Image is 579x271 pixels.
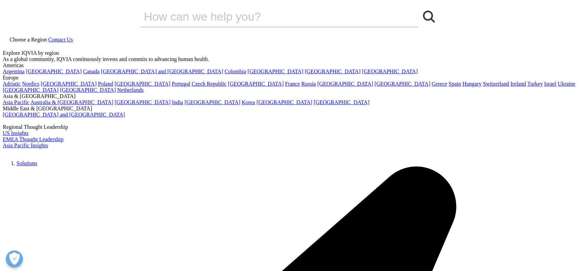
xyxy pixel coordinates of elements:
a: Colombia [224,69,246,74]
a: Ukraine [558,81,576,87]
a: [GEOGRAPHIC_DATA] [317,81,373,87]
a: Netherlands [117,87,143,93]
div: Asia & [GEOGRAPHIC_DATA] [3,93,576,99]
a: [GEOGRAPHIC_DATA] [305,69,361,74]
a: [GEOGRAPHIC_DATA] [228,81,284,87]
a: [GEOGRAPHIC_DATA] [247,69,303,74]
a: [GEOGRAPHIC_DATA] [314,99,370,105]
a: Asia Pacific Insights [3,143,48,148]
a: Poland [98,81,113,87]
a: Solutions [16,160,37,166]
a: Hungary [462,81,481,87]
a: [GEOGRAPHIC_DATA] [184,99,240,105]
a: Turkey [527,81,543,87]
a: Argentina [3,69,25,74]
div: Americas [3,62,576,69]
div: Regional Thought Leadership [3,124,576,130]
span: Choose a Region [10,37,47,42]
a: [GEOGRAPHIC_DATA] [115,99,170,105]
a: [GEOGRAPHIC_DATA] [3,87,59,93]
a: Israel [544,81,556,87]
a: [GEOGRAPHIC_DATA] [374,81,430,87]
svg: Search [423,11,435,23]
a: Nordics [22,81,39,87]
a: [GEOGRAPHIC_DATA] and [GEOGRAPHIC_DATA] [3,112,125,118]
a: Contact Us [48,37,73,42]
a: Switzerland [483,81,509,87]
a: Czech Republic [192,81,227,87]
a: EMEA Thought Leadership [3,136,63,142]
div: As a global community, IQVIA continuously invests and commits to advancing human health. [3,56,576,62]
div: Middle East & [GEOGRAPHIC_DATA] [3,106,576,112]
a: US Insights [3,130,28,136]
a: Ireland [511,81,526,87]
a: Search [419,6,439,27]
a: [GEOGRAPHIC_DATA] [41,81,96,87]
input: Search [140,6,399,27]
a: Spain [449,81,461,87]
button: Open Preferences [6,250,23,268]
a: Korea [242,99,255,105]
a: Greece [432,81,447,87]
a: [GEOGRAPHIC_DATA] [60,87,116,93]
a: [GEOGRAPHIC_DATA] [362,69,418,74]
a: [GEOGRAPHIC_DATA] and [GEOGRAPHIC_DATA] [101,69,223,74]
a: Russia [301,81,316,87]
a: [GEOGRAPHIC_DATA] [115,81,170,87]
a: India [172,99,183,105]
div: Europe [3,75,576,81]
a: Asia Pacific [3,99,29,105]
div: Explore IQVIA by region [3,50,576,56]
a: France [285,81,300,87]
a: [GEOGRAPHIC_DATA] [26,69,82,74]
a: Portugal [172,81,190,87]
a: Adriatic [3,81,21,87]
a: [GEOGRAPHIC_DATA] [256,99,312,105]
a: Canada [83,69,100,74]
a: Australia & [GEOGRAPHIC_DATA] [30,99,113,105]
